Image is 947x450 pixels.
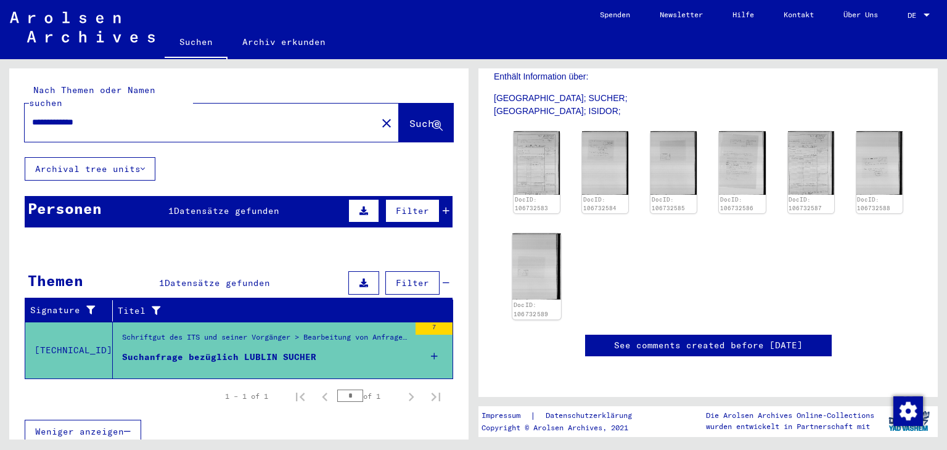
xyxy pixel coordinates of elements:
span: Suche [409,117,440,129]
mat-label: Nach Themen oder Namen suchen [29,84,155,108]
button: Weniger anzeigen [25,420,141,443]
img: 001.jpg [582,131,628,194]
a: Archiv erkunden [228,27,340,57]
button: Clear [374,110,399,135]
a: DocID: 106732587 [789,196,822,211]
a: DocID: 106732585 [652,196,685,211]
a: DocID: 106732583 [515,196,548,211]
button: First page [288,384,313,409]
div: Titel [118,305,428,317]
img: 001.jpg [514,131,560,194]
mat-icon: close [379,116,394,131]
img: 001.jpg [788,131,834,194]
div: Schriftgut des ITS und seiner Vorgänger > Bearbeitung von Anfragen > Fallbezogene [MEDICAL_DATA] ... [122,332,409,349]
img: Arolsen_neg.svg [10,12,155,43]
span: Filter [396,205,429,216]
button: Previous page [313,384,337,409]
p: [GEOGRAPHIC_DATA]; SUCHER; [GEOGRAPHIC_DATA]; ISIDOR; [494,92,922,118]
a: Datenschutzerklärung [536,409,647,422]
a: Suchen [165,27,228,59]
img: 001.jpg [856,131,903,194]
button: Archival tree units [25,157,155,181]
p: Die Arolsen Archives Online-Collections [706,410,874,421]
div: 1 – 1 of 1 [225,391,268,402]
img: Zustimmung ändern [893,396,923,426]
div: | [482,409,647,422]
a: DocID: 106732588 [857,196,890,211]
span: Filter [396,277,429,288]
p: Enthält Information über: [494,70,922,83]
span: DE [908,11,921,20]
p: Copyright © Arolsen Archives, 2021 [482,422,647,433]
a: Impressum [482,409,530,422]
span: 1 [168,205,174,216]
div: of 1 [337,390,399,402]
button: Filter [385,271,440,295]
a: See comments created before [DATE] [614,339,803,352]
div: Titel [118,301,441,321]
button: Next page [399,384,424,409]
a: DocID: 106732586 [720,196,753,211]
a: DocID: 106732589 [514,301,549,317]
img: yv_logo.png [886,406,932,436]
button: Suche [399,104,453,142]
span: Weniger anzeigen [35,426,124,437]
img: 001.jpg [719,131,765,194]
p: wurden entwickelt in Partnerschaft mit [706,421,874,432]
a: DocID: 106732584 [583,196,617,211]
button: Filter [385,199,440,223]
div: Personen [28,197,102,219]
div: Suchanfrage bezüglich LUBLIN SUCHER [122,351,316,364]
img: 001.jpg [650,131,697,194]
img: 001.jpg [512,234,561,300]
div: Signature [30,304,103,317]
button: Last page [424,384,448,409]
span: Datensätze gefunden [174,205,279,216]
div: Signature [30,301,115,321]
